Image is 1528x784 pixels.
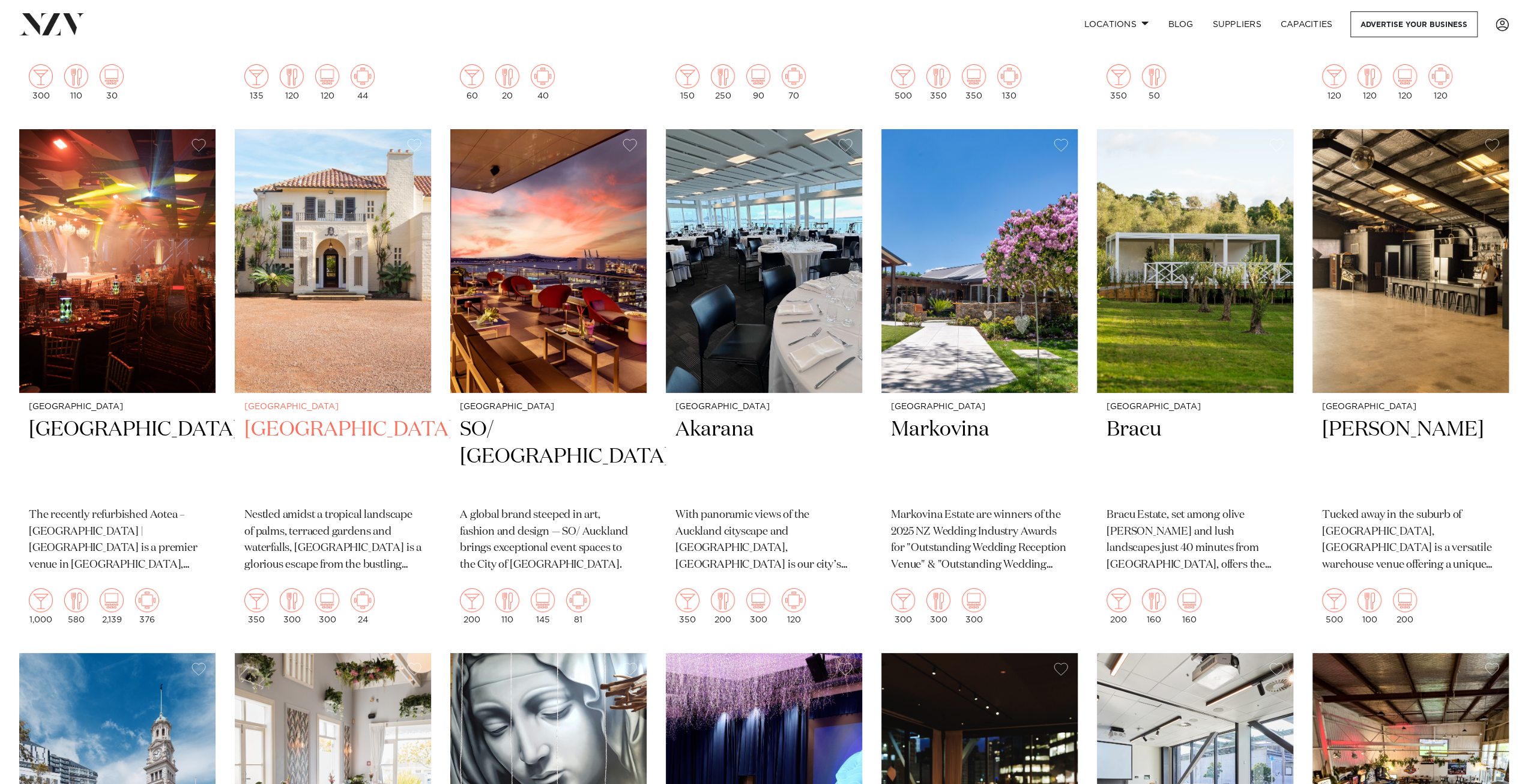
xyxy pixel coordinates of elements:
[531,64,555,88] img: meeting.png
[29,588,53,624] div: 1,000
[1107,588,1131,624] div: 200
[280,64,304,100] div: 120
[1107,507,1284,574] p: Bracu Estate, set among olive [PERSON_NAME] and lush landscapes just 40 minutes from [GEOGRAPHIC_...
[315,588,339,612] img: theatre.png
[351,64,375,100] div: 44
[495,588,519,624] div: 110
[881,129,1078,634] a: [GEOGRAPHIC_DATA] Markovina Markovina Estate are winners of the 2025 NZ Wedding Industry Awards f...
[891,416,1068,497] h2: Markovina
[1142,588,1166,624] div: 160
[782,588,806,612] img: meeting.png
[1393,64,1417,88] img: theatre.png
[1393,588,1417,612] img: theatre.png
[997,64,1021,88] img: meeting.png
[1097,129,1293,634] a: [GEOGRAPHIC_DATA] Bracu Bracu Estate, set among olive [PERSON_NAME] and lush landscapes just 40 m...
[100,588,124,624] div: 2,139
[782,588,806,624] div: 120
[1107,403,1284,412] small: [GEOGRAPHIC_DATA]
[1322,507,1499,574] p: Tucked away in the suburb of [GEOGRAPHIC_DATA], [GEOGRAPHIC_DATA] is a versatile warehouse venue ...
[315,588,339,624] div: 300
[1142,64,1166,88] img: dining.png
[244,64,268,100] div: 135
[450,129,647,634] a: [GEOGRAPHIC_DATA] SO/ [GEOGRAPHIC_DATA] A global brand steeped in art, fashion and design — SO/ A...
[1393,588,1417,624] div: 200
[495,588,519,612] img: dining.png
[235,129,431,634] a: [GEOGRAPHIC_DATA] [GEOGRAPHIC_DATA] Nestled amidst a tropical landscape of palms, terraced garden...
[244,507,421,574] p: Nestled amidst a tropical landscape of palms, terraced gardens and waterfalls, [GEOGRAPHIC_DATA] ...
[244,588,268,612] img: cocktail.png
[782,64,806,100] div: 70
[1203,11,1270,37] a: SUPPLIERS
[460,64,484,88] img: cocktail.png
[495,64,519,88] img: dining.png
[135,588,159,612] img: meeting.png
[280,64,304,88] img: dining.png
[531,64,555,100] div: 40
[891,403,1068,412] small: [GEOGRAPHIC_DATA]
[1393,64,1417,100] div: 120
[711,588,735,624] div: 200
[29,64,53,100] div: 300
[1357,64,1382,88] img: dining.png
[711,64,735,88] img: dining.png
[64,64,88,100] div: 110
[1107,416,1284,497] h2: Bracu
[566,588,590,612] img: meeting.png
[891,588,915,624] div: 300
[1428,64,1452,100] div: 120
[1428,64,1452,88] img: meeting.png
[891,507,1068,574] p: Markovina Estate are winners of the 2025 NZ Wedding Industry Awards for "Outstanding Wedding Rece...
[1322,64,1346,88] img: cocktail.png
[244,64,268,88] img: cocktail.png
[351,64,375,88] img: meeting.png
[460,588,484,612] img: cocktail.png
[926,588,950,624] div: 300
[19,13,85,35] img: nzv-logo.png
[460,416,637,497] h2: SO/ [GEOGRAPHIC_DATA]
[675,64,699,100] div: 150
[1158,11,1203,37] a: BLOG
[460,403,637,412] small: [GEOGRAPHIC_DATA]
[1312,129,1509,634] a: [GEOGRAPHIC_DATA] [PERSON_NAME] Tucked away in the suburb of [GEOGRAPHIC_DATA], [GEOGRAPHIC_DATA]...
[244,416,421,497] h2: [GEOGRAPHIC_DATA]
[64,64,88,88] img: dining.png
[891,588,915,612] img: cocktail.png
[711,588,735,612] img: dining.png
[1322,588,1346,624] div: 500
[460,507,637,574] p: A global brand steeped in art, fashion and design — SO/ Auckland brings exceptional event spaces ...
[1107,64,1131,88] img: cocktail.png
[675,588,699,624] div: 350
[351,588,375,624] div: 24
[1107,588,1131,612] img: cocktail.png
[29,403,206,412] small: [GEOGRAPHIC_DATA]
[1142,64,1166,100] div: 50
[280,588,304,624] div: 300
[1107,64,1131,100] div: 350
[495,64,519,100] div: 20
[64,588,88,612] img: dining.png
[1322,588,1346,612] img: cocktail.png
[675,507,853,574] p: With panoramic views of the Auckland cityscape and [GEOGRAPHIC_DATA], [GEOGRAPHIC_DATA] is our ci...
[19,129,216,634] a: [GEOGRAPHIC_DATA] [GEOGRAPHIC_DATA] The recently refurbished Aotea – [GEOGRAPHIC_DATA] | [GEOGRAP...
[1142,588,1166,612] img: dining.png
[891,64,915,88] img: cocktail.png
[675,588,699,612] img: cocktail.png
[100,64,124,88] img: theatre.png
[29,507,206,574] p: The recently refurbished Aotea – [GEOGRAPHIC_DATA] | [GEOGRAPHIC_DATA] is a premier venue in [GEO...
[29,588,53,612] img: cocktail.png
[351,588,375,612] img: meeting.png
[782,64,806,88] img: meeting.png
[962,588,986,624] div: 300
[675,64,699,88] img: cocktail.png
[460,64,484,100] div: 60
[926,64,950,88] img: dining.png
[566,588,590,624] div: 81
[29,64,53,88] img: cocktail.png
[244,588,268,624] div: 350
[997,64,1021,100] div: 130
[531,588,555,624] div: 145
[1271,11,1342,37] a: Capacities
[64,588,88,624] div: 580
[891,64,915,100] div: 500
[460,588,484,624] div: 200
